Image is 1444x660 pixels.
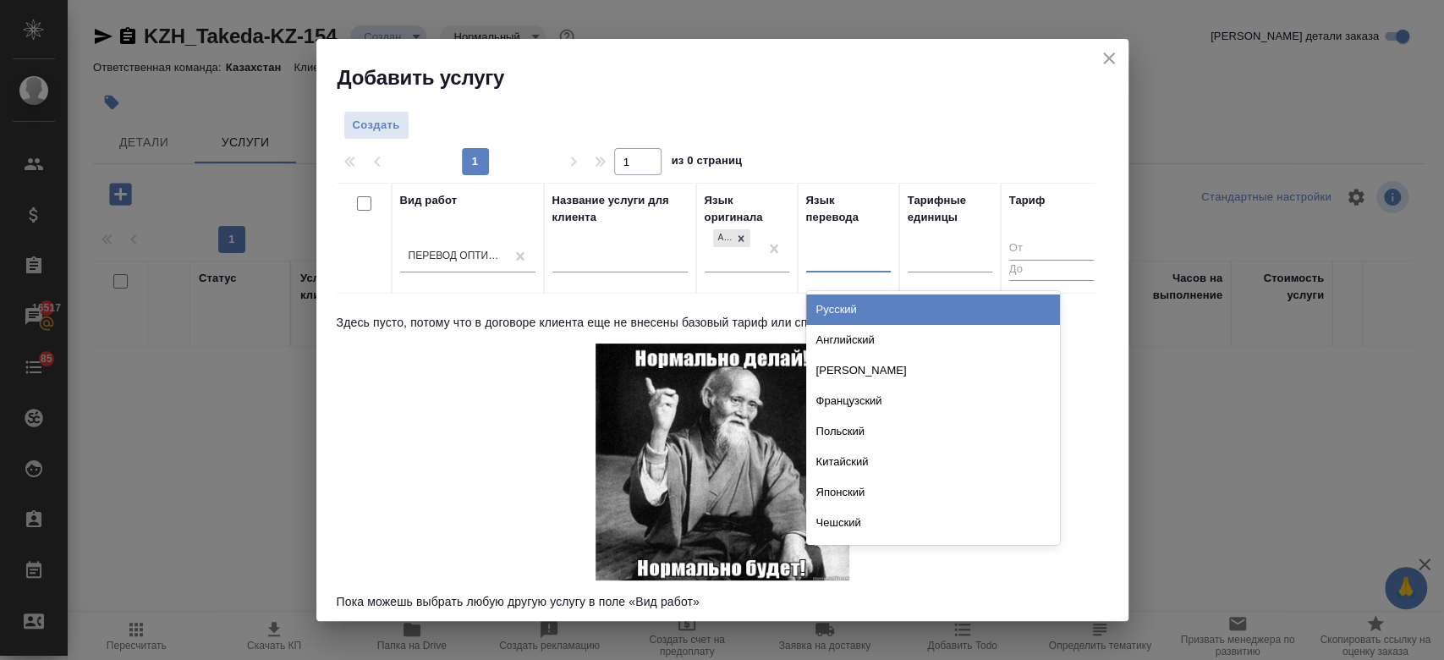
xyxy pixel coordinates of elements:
div: Перевод Оптимальный [409,249,507,263]
div: Язык оригинала [705,192,789,226]
div: Вид работ [400,192,458,209]
div: Английский [713,229,732,247]
button: Создать [343,111,409,140]
div: Французский [806,386,1060,416]
span: Создать [353,116,400,135]
div: Язык перевода [806,192,891,226]
img: Монах-мудрец [596,335,849,589]
h2: Добавить услугу [338,64,1128,91]
div: Тарифные единицы [908,192,992,226]
div: Чешский [806,508,1060,538]
div: Сербский [806,538,1060,569]
div: Японский [806,477,1060,508]
div: Английский [806,325,1060,355]
div: Русский [806,294,1060,325]
div: [PERSON_NAME] [806,355,1060,386]
span: из 0 страниц [672,151,743,175]
div: Английский [711,228,752,249]
input: До [1009,260,1094,281]
div: Польский [806,416,1060,447]
button: close [1096,46,1122,71]
p: Пока можешь выбрать любую другую услугу в поле «Вид работ» [337,589,1108,614]
input: От [1009,239,1094,260]
p: Здесь пусто, потому что в договоре клиента еще не внесены базовый тариф или спец. услуги [337,310,1108,335]
div: Название услуги для клиента [552,192,688,226]
div: Китайский [806,447,1060,477]
div: Тариф [1009,192,1046,209]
